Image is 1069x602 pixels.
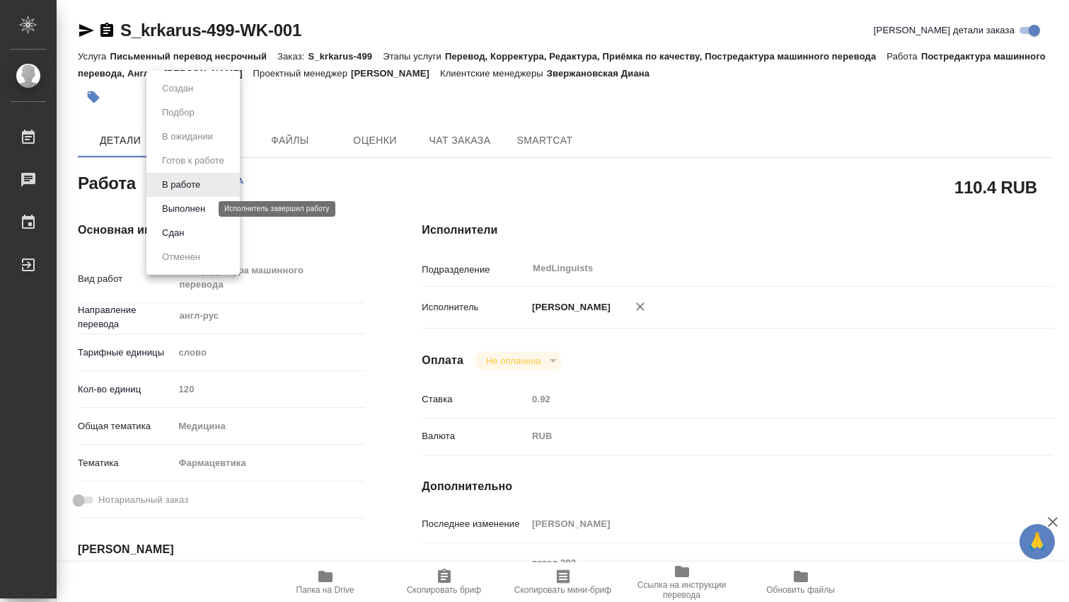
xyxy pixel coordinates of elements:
button: В ожидании [158,129,217,144]
button: Выполнен [158,201,209,217]
button: Готов к работе [158,153,229,169]
button: Отменен [158,249,204,265]
button: Создан [158,81,197,96]
button: Сдан [158,225,188,241]
button: В работе [158,177,204,193]
button: Подбор [158,105,199,120]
